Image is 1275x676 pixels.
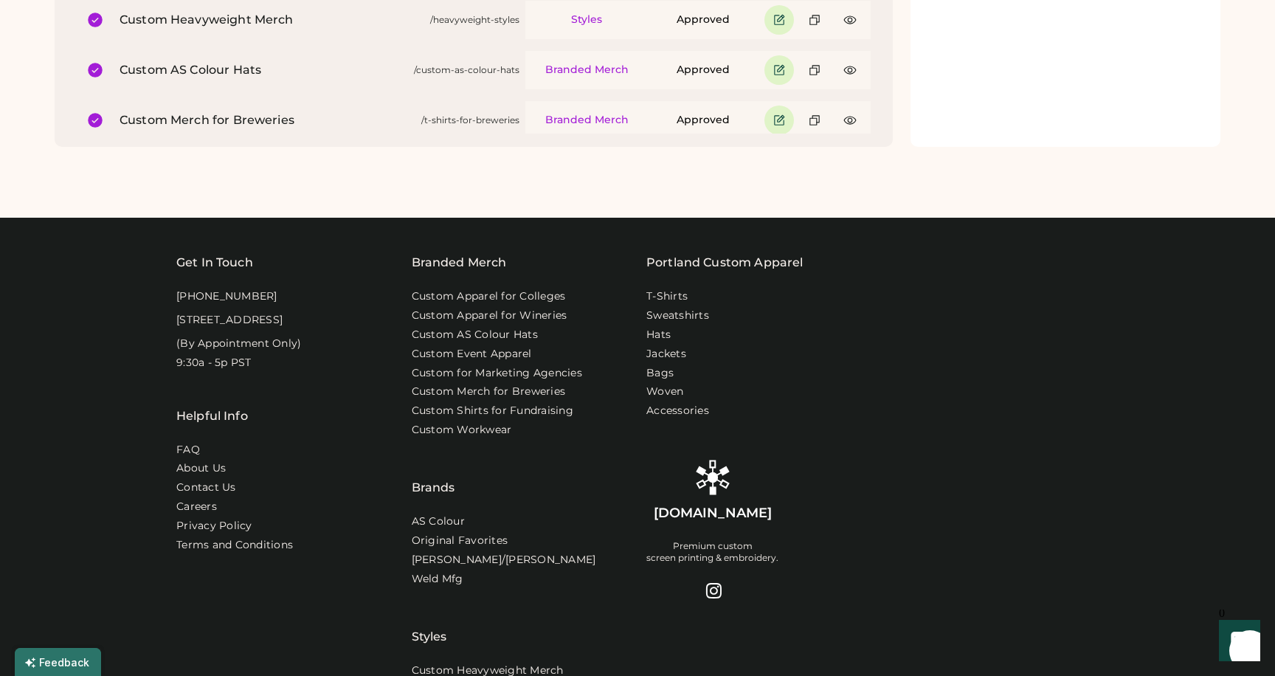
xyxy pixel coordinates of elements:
button: Duplicate [800,55,829,85]
a: Custom Shirts for Fundraising [412,404,573,418]
div: Custom Heavyweight Merch [120,11,424,29]
a: Privacy Policy [176,519,252,534]
a: Custom Merch for Breweries [412,384,566,399]
a: Custom AS Colour Hats [412,328,538,342]
a: Sweatshirts [646,308,709,323]
div: Custom Merch for Breweries [120,111,415,129]
img: Rendered Logo - Screens [695,460,730,495]
div: Helpful Info [176,407,248,425]
a: Custom for Marketing Agencies [412,366,582,381]
div: Branded Merch [531,63,642,77]
a: Weld Mfg [412,572,463,587]
div: Approved [648,13,759,27]
button: Duplicate [800,5,829,35]
div: Approved [648,63,759,77]
a: Portland Custom Apparel [646,254,803,272]
div: [PHONE_NUMBER] [176,289,277,304]
div: Get In Touch [176,254,253,272]
div: Custom AS Colour Hats [120,61,408,79]
iframe: Front Chat [1205,610,1268,673]
button: Duplicate [800,106,829,135]
a: AS Colour [412,514,465,529]
button: Preview [835,106,865,135]
div: Premium custom screen printing & embroidery. [646,540,778,564]
a: Careers [176,500,217,514]
a: [PERSON_NAME]/[PERSON_NAME] [412,553,596,568]
a: Custom Apparel for Wineries [412,308,567,323]
div: 9:30a - 5p PST [176,356,252,370]
div: Approved [648,113,759,128]
div: /heavyweight-styles [430,14,519,26]
a: Hats [646,328,671,342]
a: Bags [646,366,674,381]
a: FAQ [176,443,200,458]
a: Accessories [646,404,709,418]
div: (By Appointment Only) [176,337,301,351]
div: Branded Merch [412,254,507,272]
a: Custom Event Apparel [412,347,532,362]
a: Original Favorites [412,534,508,548]
div: /t-shirts-for-breweries [421,114,519,126]
div: [DOMAIN_NAME] [654,504,772,522]
a: T-Shirts [646,289,688,304]
a: Contact Us [176,480,236,495]
a: Custom Workwear [412,423,512,438]
a: Custom Apparel for Colleges [412,289,566,304]
div: Terms and Conditions [176,538,293,553]
div: Brands [412,442,455,497]
div: Branded Merch [531,113,642,128]
div: /custom-as-colour-hats [414,64,519,76]
div: [STREET_ADDRESS] [176,313,283,328]
div: Styles [412,591,447,646]
a: About Us [176,461,226,476]
a: Woven [646,384,683,399]
button: Preview [835,55,865,85]
a: Jackets [646,347,686,362]
div: Styles [531,13,642,27]
button: Preview [835,5,865,35]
